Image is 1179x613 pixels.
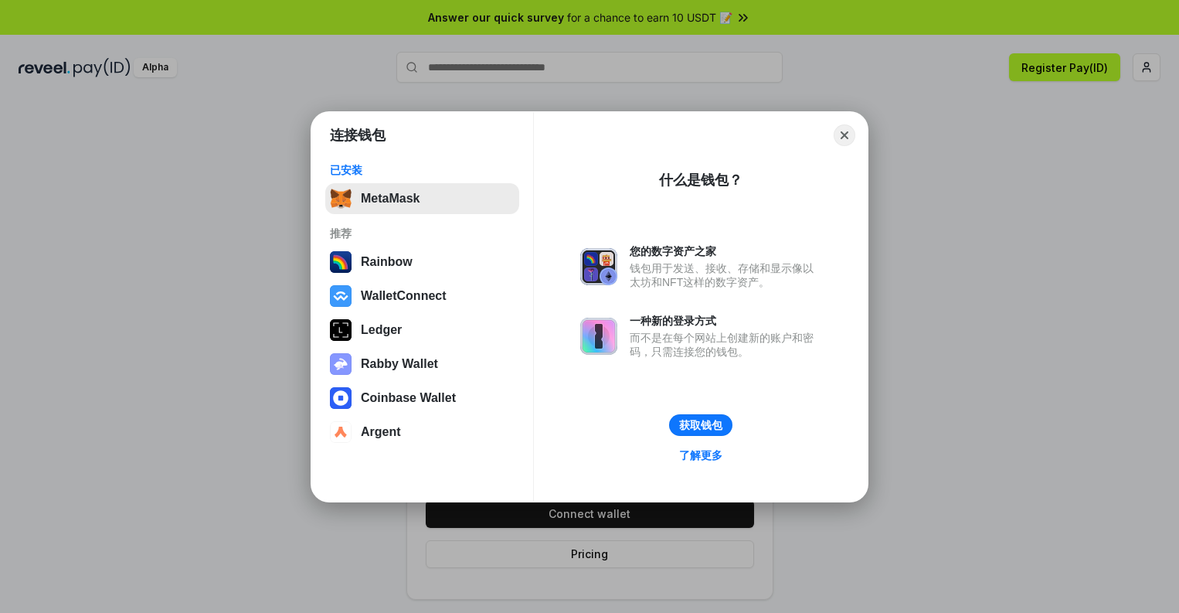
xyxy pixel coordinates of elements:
div: 一种新的登录方式 [630,314,821,328]
img: svg+xml,%3Csvg%20width%3D%2228%22%20height%3D%2228%22%20viewBox%3D%220%200%2028%2028%22%20fill%3D... [330,387,352,409]
div: 推荐 [330,226,515,240]
h1: 连接钱包 [330,126,386,145]
button: Coinbase Wallet [325,383,519,414]
div: 什么是钱包？ [659,171,742,189]
img: svg+xml,%3Csvg%20xmlns%3D%22http%3A%2F%2Fwww.w3.org%2F2000%2Fsvg%22%20fill%3D%22none%22%20viewBox... [580,318,617,355]
img: svg+xml,%3Csvg%20width%3D%22120%22%20height%3D%22120%22%20viewBox%3D%220%200%20120%20120%22%20fil... [330,251,352,273]
div: MetaMask [361,192,420,206]
img: svg+xml,%3Csvg%20fill%3D%22none%22%20height%3D%2233%22%20viewBox%3D%220%200%2035%2033%22%20width%... [330,188,352,209]
button: Ledger [325,315,519,346]
button: Argent [325,417,519,448]
button: WalletConnect [325,281,519,312]
div: 了解更多 [679,448,722,462]
img: svg+xml,%3Csvg%20width%3D%2228%22%20height%3D%2228%22%20viewBox%3D%220%200%2028%2028%22%20fill%3D... [330,285,352,307]
div: 而不是在每个网站上创建新的账户和密码，只需连接您的钱包。 [630,331,821,359]
img: svg+xml,%3Csvg%20width%3D%2228%22%20height%3D%2228%22%20viewBox%3D%220%200%2028%2028%22%20fill%3D... [330,421,352,443]
a: 了解更多 [670,445,732,465]
div: Rainbow [361,255,413,269]
button: MetaMask [325,183,519,214]
img: svg+xml,%3Csvg%20xmlns%3D%22http%3A%2F%2Fwww.w3.org%2F2000%2Fsvg%22%20fill%3D%22none%22%20viewBox... [580,248,617,285]
div: 您的数字资产之家 [630,244,821,258]
div: Ledger [361,323,402,337]
div: 获取钱包 [679,418,722,432]
div: WalletConnect [361,289,447,303]
button: Rabby Wallet [325,349,519,380]
button: Rainbow [325,247,519,278]
div: 已安装 [330,163,515,177]
div: Argent [361,425,401,439]
div: 钱包用于发送、接收、存储和显示像以太坊和NFT这样的数字资产。 [630,261,821,289]
img: svg+xml,%3Csvg%20xmlns%3D%22http%3A%2F%2Fwww.w3.org%2F2000%2Fsvg%22%20width%3D%2228%22%20height%3... [330,319,352,341]
button: Close [834,124,855,146]
div: Rabby Wallet [361,357,438,371]
button: 获取钱包 [669,414,732,436]
img: svg+xml,%3Csvg%20xmlns%3D%22http%3A%2F%2Fwww.w3.org%2F2000%2Fsvg%22%20fill%3D%22none%22%20viewBox... [330,353,352,375]
div: Coinbase Wallet [361,391,456,405]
